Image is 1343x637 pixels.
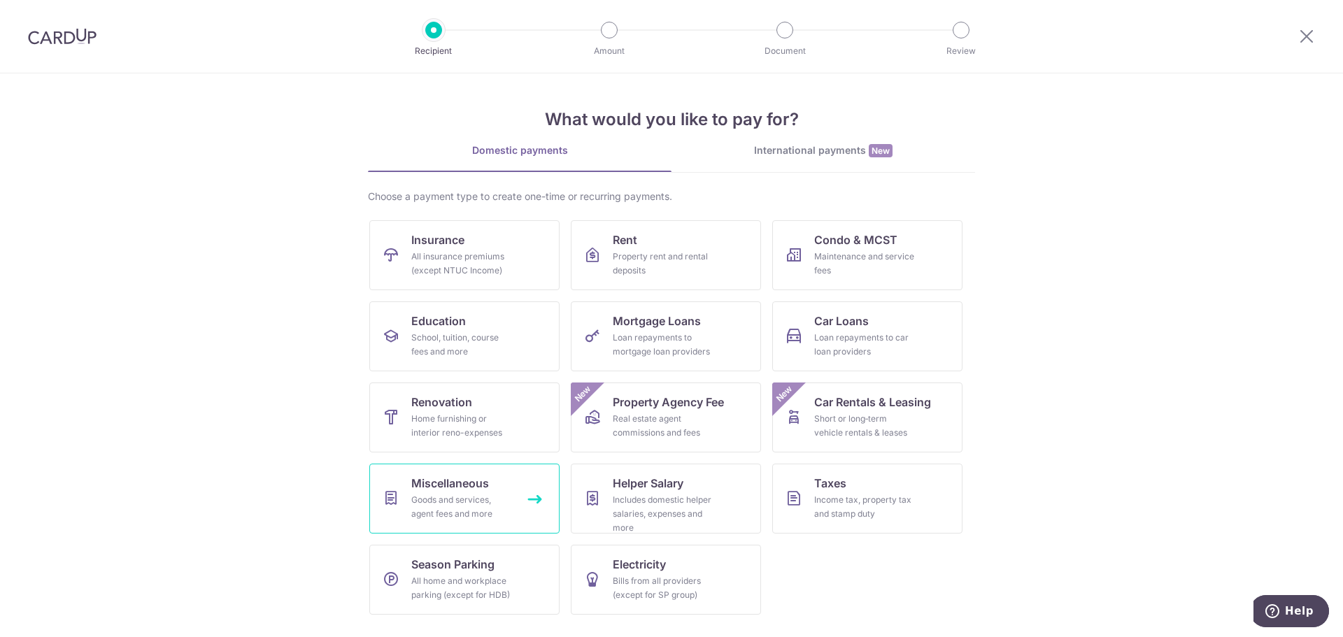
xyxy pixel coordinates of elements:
[411,574,512,602] div: All home and workplace parking (except for HDB)
[613,231,637,248] span: Rent
[733,44,837,58] p: Document
[613,412,713,440] div: Real estate agent commissions and fees
[909,44,1013,58] p: Review
[411,313,466,329] span: Education
[369,220,560,290] a: InsuranceAll insurance premiums (except NTUC Income)
[869,144,893,157] span: New
[382,44,485,58] p: Recipient
[369,464,560,534] a: MiscellaneousGoods and services, agent fees and more
[772,382,962,452] a: Car Rentals & LeasingShort or long‑term vehicle rentals & leasesNew
[814,331,915,359] div: Loan repayments to car loan providers
[1253,595,1329,630] iframe: Opens a widget where you can find more information
[28,28,97,45] img: CardUp
[571,220,761,290] a: RentProperty rent and rental deposits
[571,301,761,371] a: Mortgage LoansLoan repayments to mortgage loan providers
[671,143,975,158] div: International payments
[31,10,60,22] span: Help
[772,464,962,534] a: TaxesIncome tax, property tax and stamp duty
[368,189,975,203] div: Choose a payment type to create one-time or recurring payments.
[369,545,560,615] a: Season ParkingAll home and workplace parking (except for HDB)
[411,412,512,440] div: Home furnishing or interior reno-expenses
[613,475,683,492] span: Helper Salary
[814,412,915,440] div: Short or long‑term vehicle rentals & leases
[613,574,713,602] div: Bills from all providers (except for SP group)
[571,545,761,615] a: ElectricityBills from all providers (except for SP group)
[814,493,915,521] div: Income tax, property tax and stamp duty
[557,44,661,58] p: Amount
[613,493,713,535] div: Includes domestic helper salaries, expenses and more
[773,382,796,406] span: New
[369,382,560,452] a: RenovationHome furnishing or interior reno-expenses
[411,475,489,492] span: Miscellaneous
[613,394,724,410] span: Property Agency Fee
[814,250,915,278] div: Maintenance and service fees
[814,231,897,248] span: Condo & MCST
[772,220,962,290] a: Condo & MCSTMaintenance and service fees
[411,493,512,521] div: Goods and services, agent fees and more
[571,382,595,406] span: New
[613,556,666,573] span: Electricity
[814,475,846,492] span: Taxes
[613,313,701,329] span: Mortgage Loans
[814,313,869,329] span: Car Loans
[772,301,962,371] a: Car LoansLoan repayments to car loan providers
[571,464,761,534] a: Helper SalaryIncludes domestic helper salaries, expenses and more
[368,107,975,132] h4: What would you like to pay for?
[411,250,512,278] div: All insurance premiums (except NTUC Income)
[411,394,472,410] span: Renovation
[613,331,713,359] div: Loan repayments to mortgage loan providers
[411,331,512,359] div: School, tuition, course fees and more
[369,301,560,371] a: EducationSchool, tuition, course fees and more
[613,250,713,278] div: Property rent and rental deposits
[411,556,495,573] span: Season Parking
[411,231,464,248] span: Insurance
[814,394,931,410] span: Car Rentals & Leasing
[571,382,761,452] a: Property Agency FeeReal estate agent commissions and feesNew
[368,143,671,157] div: Domestic payments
